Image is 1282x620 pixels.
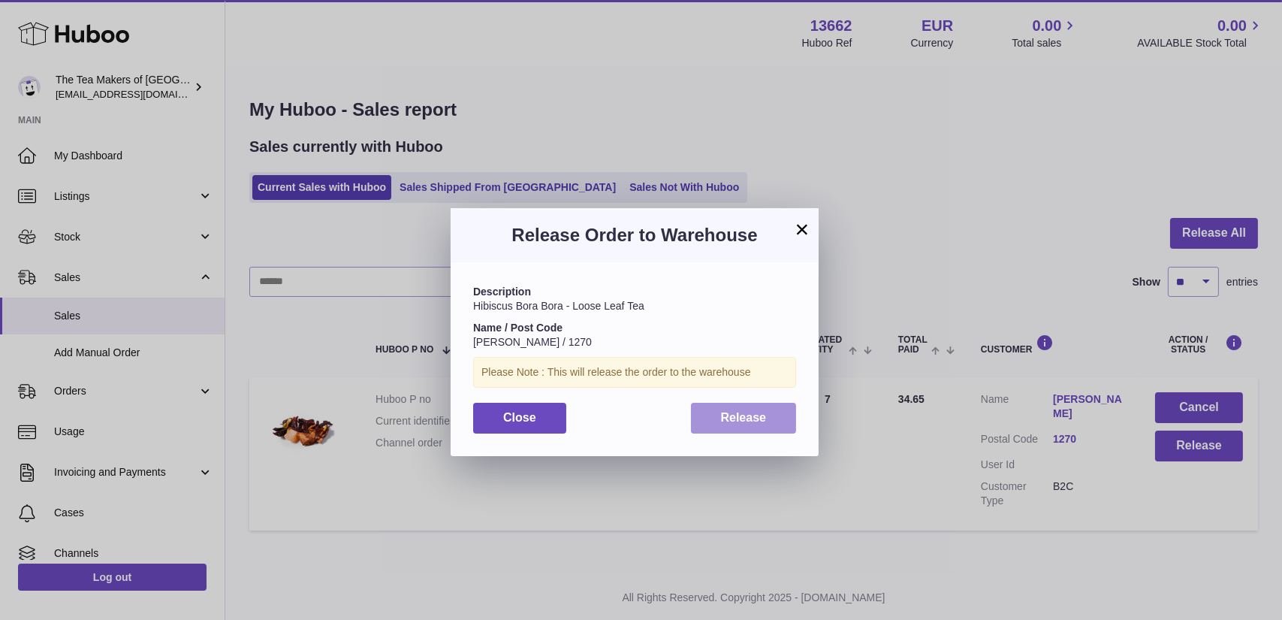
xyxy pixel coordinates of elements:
[473,403,566,434] button: Close
[473,223,796,247] h3: Release Order to Warehouse
[473,300,644,312] span: Hibiscus Bora Bora - Loose Leaf Tea
[473,336,592,348] span: [PERSON_NAME] / 1270
[473,322,563,334] strong: Name / Post Code
[473,286,531,298] strong: Description
[473,357,796,388] div: Please Note : This will release the order to the warehouse
[721,411,767,424] span: Release
[503,411,536,424] span: Close
[793,220,811,238] button: ×
[691,403,797,434] button: Release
